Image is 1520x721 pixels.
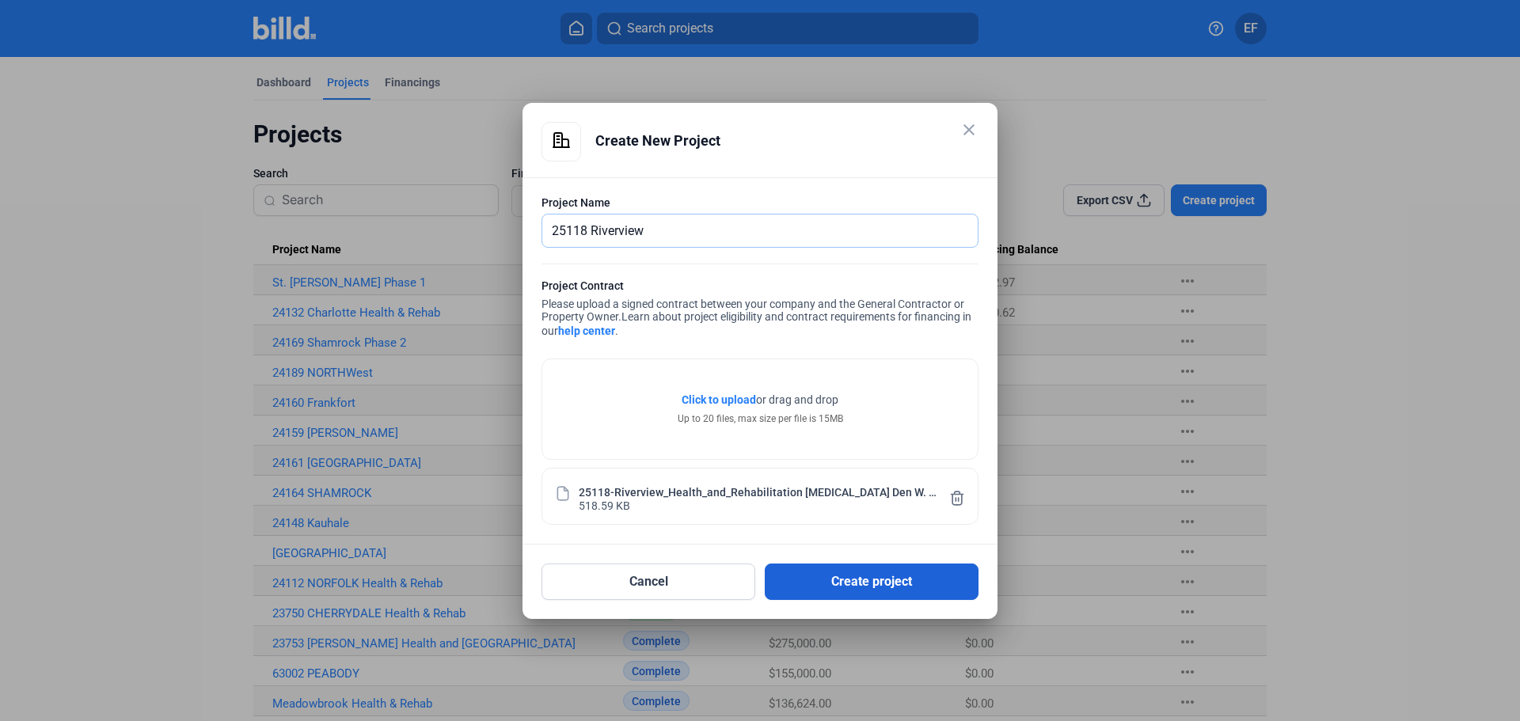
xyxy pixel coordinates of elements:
[541,564,755,600] button: Cancel
[558,324,615,337] a: help center
[959,120,978,139] mat-icon: close
[541,278,978,343] div: Please upload a signed contract between your company and the General Contractor or Property Owner.
[541,195,978,211] div: Project Name
[678,412,843,426] div: Up to 20 files, max size per file is 15MB
[541,310,971,337] span: Learn about project eligibility and contract requirements for financing in our .
[579,498,630,511] div: 518.59 KB
[579,484,941,498] div: 25118-Riverview_Health_and_Rehabilitation [MEDICAL_DATA] Den W. Exhibits [DATE] (1).pdf
[756,392,838,408] span: or drag and drop
[765,564,978,600] button: Create project
[541,278,978,298] div: Project Contract
[595,122,978,160] div: Create New Project
[682,393,756,406] span: Click to upload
